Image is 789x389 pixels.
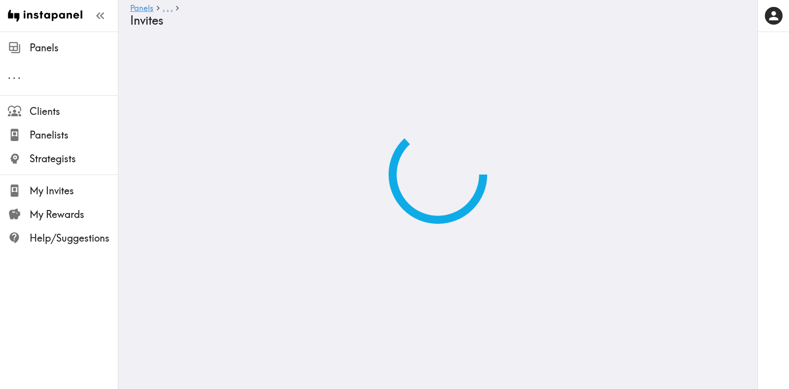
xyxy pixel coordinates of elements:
span: . [18,69,21,81]
a: ... [163,4,173,13]
span: Panels [30,41,118,55]
span: Panelists [30,128,118,142]
span: My Invites [30,184,118,198]
span: . [171,3,173,13]
span: . [13,69,16,81]
span: . [167,3,169,13]
span: . [163,3,165,13]
span: Clients [30,105,118,118]
span: . [8,69,11,81]
a: Panels [130,4,153,13]
span: Help/Suggestions [30,231,118,245]
span: Strategists [30,152,118,166]
h4: Invites [130,13,738,28]
span: My Rewards [30,208,118,221]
